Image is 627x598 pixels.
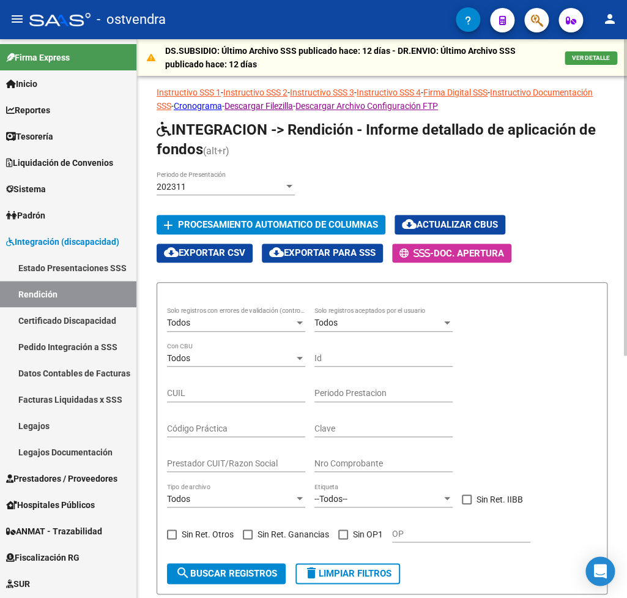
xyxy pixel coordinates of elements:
span: SUR [6,577,30,591]
a: Instructivo SSS 4 [357,88,421,97]
span: Todos [167,353,190,363]
a: Firma Digital SSS [423,88,488,97]
span: Liquidación de Convenios [6,156,113,170]
span: INTEGRACION -> Rendición - Informe detallado de aplicación de fondos [157,121,596,158]
a: Cronograma [174,101,222,111]
span: VER DETALLE [572,54,610,61]
a: Descargar Filezilla [224,101,293,111]
span: Inicio [6,77,37,91]
span: Sin Ret. Otros [182,527,234,542]
span: Todos [314,318,338,327]
span: Padrón [6,209,45,222]
button: Exportar CSV [157,244,253,263]
button: -Doc. Apertura [392,244,511,263]
a: Instructivo SSS 1 [157,88,221,97]
mat-icon: cloud_download [164,245,179,260]
span: - [399,248,434,259]
span: Reportes [6,103,50,117]
span: Doc. Apertura [434,248,504,259]
button: Actualizar CBUs [395,215,505,234]
span: Firma Express [6,51,70,64]
button: Limpiar filtros [295,563,400,584]
span: Integración (discapacidad) [6,235,119,249]
span: Todos [167,494,190,504]
p: - - - - - - - - [157,86,607,113]
span: Actualizar CBUs [402,219,498,230]
button: Exportar para SSS [262,244,383,263]
span: --Todos-- [314,494,347,504]
span: Tesorería [6,130,53,143]
span: Limpiar filtros [304,568,391,579]
mat-icon: cloud_download [269,245,284,260]
span: Sin OP1 [353,527,383,542]
mat-icon: cloud_download [402,217,417,231]
button: Procesamiento automatico de columnas [157,215,385,234]
span: Todos [167,318,190,327]
span: Sin Ret. Ganancias [258,527,329,542]
span: - ostvendra [97,6,166,33]
div: Open Intercom Messenger [585,556,615,586]
mat-icon: delete [304,566,319,580]
mat-icon: search [176,566,190,580]
span: ANMAT - Trazabilidad [6,525,102,538]
span: Fiscalización RG [6,551,80,564]
a: Instructivo SSS 2 [223,88,288,97]
span: Exportar para SSS [269,247,376,258]
button: Buscar registros [167,563,286,584]
a: Instructivo SSS 3 [290,88,354,97]
mat-icon: add [161,218,176,233]
mat-icon: menu [10,12,24,26]
span: Sin Ret. IIBB [477,492,523,507]
span: 202311 [157,182,186,192]
span: (alt+r) [203,145,229,157]
button: VER DETALLE [565,51,617,65]
mat-icon: person [603,12,617,26]
p: DS.SUBSIDIO: Último Archivo SSS publicado hace: 12 días - DR.ENVIO: Último Archivo SSS publicado ... [165,44,555,71]
span: Prestadores / Proveedores [6,472,117,485]
span: Buscar registros [176,568,277,579]
a: Descargar Archivo Configuración FTP [295,101,438,111]
span: Procesamiento automatico de columnas [178,220,378,231]
span: Exportar CSV [164,247,245,258]
span: Hospitales Públicos [6,498,95,512]
span: Sistema [6,182,46,196]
